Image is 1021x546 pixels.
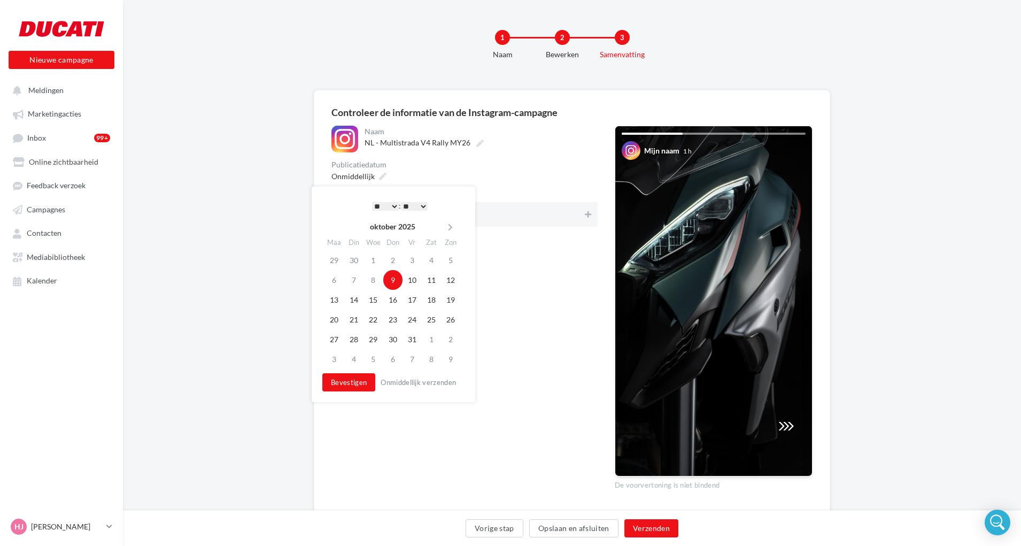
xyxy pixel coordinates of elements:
[27,181,86,190] span: Feedback verzoek
[6,128,117,148] a: Inbox99+
[6,271,117,290] a: Kalender
[344,329,363,349] td: 28
[403,349,422,369] td: 7
[403,235,422,250] th: Vr
[28,86,64,95] span: Meldingen
[344,235,363,250] th: Din
[403,290,422,310] td: 17
[383,270,403,290] td: 9
[94,134,110,142] div: 99+
[363,290,383,310] td: 15
[383,290,403,310] td: 16
[468,49,537,60] div: Naam
[683,147,692,156] div: 1 h
[440,235,460,250] th: Zon
[365,128,595,135] div: Naam
[529,519,618,537] button: Opslaan en afsluiten
[422,329,441,349] td: 1
[376,376,460,389] button: Onmiddellijk verzenden
[422,235,441,250] th: Zat
[322,373,375,391] button: Bevestigen
[344,310,363,329] td: 21
[615,30,630,45] div: 3
[528,49,597,60] div: Bewerken
[344,349,363,369] td: 4
[363,349,383,369] td: 5
[383,250,403,270] td: 2
[440,349,460,369] td: 9
[346,198,454,214] div: :
[363,270,383,290] td: 8
[331,172,375,181] span: Onmiddellijk
[403,310,422,329] td: 24
[324,310,344,329] td: 20
[363,310,383,329] td: 22
[331,107,813,117] div: Controleer de informatie van de Instagram-campagne
[383,310,403,329] td: 23
[31,521,102,532] p: [PERSON_NAME]
[6,175,117,195] a: Feedback verzoek
[383,329,403,349] td: 30
[6,199,117,219] a: Campagnes
[6,80,112,99] button: Meldingen
[344,290,363,310] td: 14
[324,329,344,349] td: 27
[615,126,812,476] img: Your Instagram story preview
[440,270,460,290] td: 12
[555,30,570,45] div: 2
[324,349,344,369] td: 3
[6,152,117,171] a: Online zichtbaarheid
[363,235,383,250] th: Woe
[28,110,81,119] span: Marketingacties
[495,30,510,45] div: 1
[27,205,65,214] span: Campagnes
[324,270,344,290] td: 6
[644,145,679,156] div: Mijn naam
[422,349,441,369] td: 8
[615,476,813,490] div: De voorvertoning is niet bindend
[422,310,441,329] td: 25
[344,270,363,290] td: 7
[331,161,598,168] div: Publicatiedatum
[422,250,441,270] td: 4
[363,329,383,349] td: 29
[440,250,460,270] td: 5
[422,270,441,290] td: 11
[466,519,523,537] button: Vorige stap
[29,157,98,166] span: Online zichtbaarheid
[324,250,344,270] td: 29
[344,250,363,270] td: 30
[422,290,441,310] td: 18
[985,510,1010,535] div: Open Intercom Messenger
[6,247,117,266] a: Mediabibliotheek
[6,104,117,123] a: Marketingacties
[14,521,24,532] span: HJ
[27,252,85,262] span: Mediabibliotheek
[27,133,46,142] span: Inbox
[440,329,460,349] td: 2
[365,138,470,147] span: NL - Multistrada V4 Rally MY26
[27,229,61,238] span: Contacten
[324,235,344,250] th: Maa
[383,349,403,369] td: 6
[27,276,57,286] span: Kalender
[403,329,422,349] td: 31
[9,517,114,537] a: HJ [PERSON_NAME]
[9,51,114,69] button: Nieuwe campagne
[6,223,117,242] a: Contacten
[440,310,460,329] td: 26
[324,290,344,310] td: 13
[383,235,403,250] th: Don
[403,270,422,290] td: 10
[363,250,383,270] td: 1
[403,250,422,270] td: 3
[588,49,656,60] div: Samenvatting
[624,519,678,537] button: Verzenden
[344,219,441,235] th: oktober 2025
[440,290,460,310] td: 19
